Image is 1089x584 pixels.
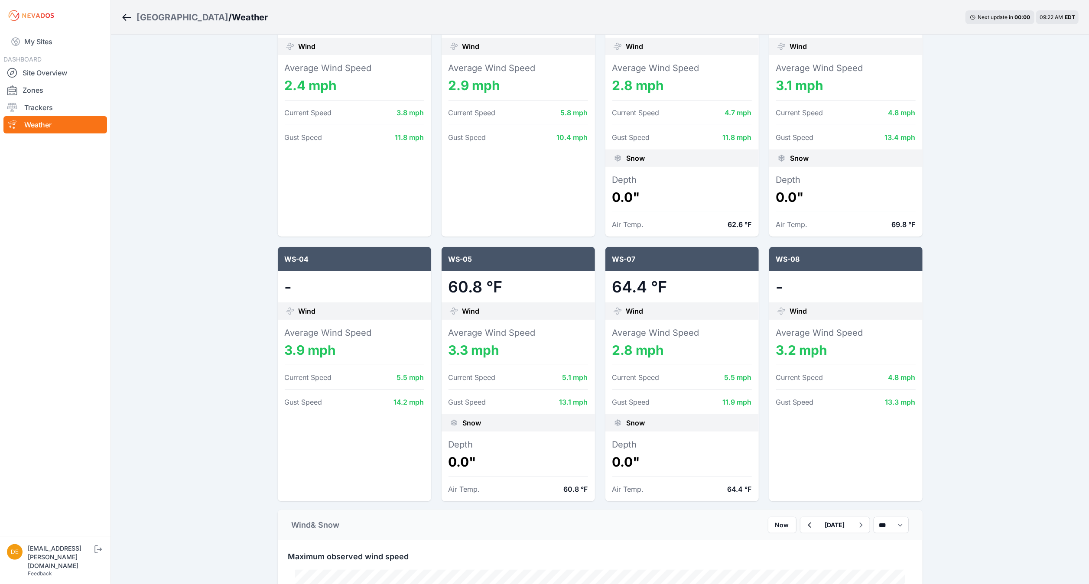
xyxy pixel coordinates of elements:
div: 00 : 00 [1014,14,1030,21]
span: DASHBOARD [3,55,42,63]
dt: Gust Speed [449,132,486,143]
dd: 2.4 mph [285,78,424,93]
div: WS-07 [605,247,759,271]
dd: 11.8 mph [395,132,424,143]
dt: Depth [612,174,752,186]
dt: Depth [776,174,916,186]
dt: Air Temp. [612,219,644,230]
dd: 3.3 mph [449,342,588,358]
dd: 13.3 mph [885,397,916,407]
dt: Current Speed [776,107,823,118]
dt: Gust Speed [776,132,814,143]
div: WS-05 [442,247,595,271]
dd: 5.5 mph [397,372,424,383]
dt: Average Wind Speed [285,327,424,339]
span: Wind [790,306,807,316]
dd: 11.8 mph [723,132,752,143]
dd: 5.1 mph [562,372,588,383]
div: Wind & Snow [292,519,340,531]
dd: 3.1 mph [776,78,916,93]
dt: Gust Speed [612,397,650,407]
dd: 0.0" [612,189,752,205]
button: [DATE] [818,517,852,533]
dd: 13.4 mph [885,132,916,143]
dt: Average Wind Speed [612,327,752,339]
dt: Current Speed [285,372,332,383]
span: Wind [626,306,644,316]
a: Trackers [3,99,107,116]
a: Weather [3,116,107,133]
a: Zones [3,81,107,99]
dd: 2.9 mph [449,78,588,93]
dt: Air Temp. [449,484,480,494]
div: WS-04 [278,247,431,271]
span: 09:22 AM [1040,14,1063,20]
dd: 10.4 mph [557,132,588,143]
dt: Current Speed [285,107,332,118]
dd: - [776,278,916,295]
dt: Gust Speed [285,397,322,407]
dd: 5.5 mph [725,372,752,383]
span: Snow [627,153,645,163]
dd: 60.8 °F [564,484,588,494]
div: Maximum observed wind speed [278,540,923,563]
dt: Average Wind Speed [612,62,752,74]
dd: 0.0" [776,189,916,205]
dd: 5.8 mph [561,107,588,118]
dd: 2.8 mph [612,78,752,93]
dd: 3.2 mph [776,342,916,358]
img: Nevados [7,9,55,23]
dt: Average Wind Speed [776,327,916,339]
span: Wind [790,41,807,52]
dt: Average Wind Speed [449,62,588,74]
div: [EMAIL_ADDRESS][PERSON_NAME][DOMAIN_NAME] [28,544,93,570]
span: Wind [299,41,316,52]
img: devin.martin@nevados.solar [7,544,23,560]
dt: Current Speed [612,372,660,383]
dt: Average Wind Speed [776,62,916,74]
dd: 0.0" [449,454,588,470]
dt: Gust Speed [285,132,322,143]
a: [GEOGRAPHIC_DATA] [137,11,228,23]
dt: Current Speed [612,107,660,118]
dd: 13.1 mph [559,397,588,407]
dt: Depth [449,438,588,451]
dd: 14.2 mph [394,397,424,407]
h3: Weather [232,11,268,23]
dd: 11.9 mph [723,397,752,407]
dd: 4.8 mph [888,372,916,383]
dd: 2.8 mph [612,342,752,358]
span: Snow [463,418,481,428]
dd: 69.8 °F [892,219,916,230]
dd: 62.6 °F [728,219,752,230]
dd: 64.4 °F [728,484,752,494]
dt: Air Temp. [776,219,808,230]
dd: 3.8 mph [397,107,424,118]
dt: Gust Speed [612,132,650,143]
dd: 4.7 mph [725,107,752,118]
dd: 60.8 °F [449,278,588,295]
dt: Current Speed [776,372,823,383]
dt: Gust Speed [449,397,486,407]
dd: 4.8 mph [888,107,916,118]
dt: Average Wind Speed [449,327,588,339]
dd: - [285,278,424,295]
div: WS-08 [769,247,923,271]
span: Wind [626,41,644,52]
a: Feedback [28,570,52,577]
span: Next update in [978,14,1013,20]
dd: 0.0" [612,454,752,470]
dd: 64.4 °F [612,278,752,295]
span: Snow [627,418,645,428]
span: Wind [462,41,480,52]
dt: Air Temp. [612,484,644,494]
dd: 3.9 mph [285,342,424,358]
span: EDT [1065,14,1075,20]
dt: Current Speed [449,107,496,118]
dt: Depth [612,438,752,451]
a: My Sites [3,31,107,52]
a: Site Overview [3,64,107,81]
span: / [228,11,232,23]
dt: Average Wind Speed [285,62,424,74]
